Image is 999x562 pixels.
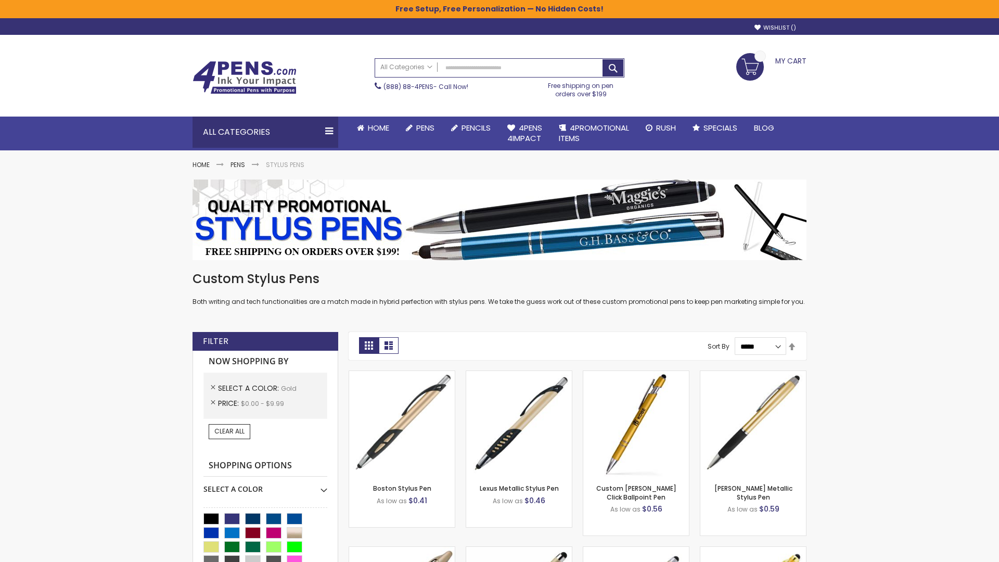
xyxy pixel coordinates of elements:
[193,271,806,287] h1: Custom Stylus Pens
[373,484,431,493] a: Boston Stylus Pen
[480,484,559,493] a: Lexus Metallic Stylus Pen
[193,271,806,306] div: Both writing and tech functionalities are a match made in hybrid perfection with stylus pens. We ...
[708,342,729,351] label: Sort By
[349,546,455,555] a: Twist Highlighter-Pen Stylus Combo-Gold
[214,427,245,436] span: Clear All
[746,117,783,139] a: Blog
[281,384,297,393] span: Gold
[462,122,491,133] span: Pencils
[700,371,806,379] a: Lory Metallic Stylus Pen-Gold
[550,117,637,150] a: 4PROMOTIONALITEMS
[759,504,779,514] span: $0.59
[218,398,241,408] span: Price
[637,117,684,139] a: Rush
[610,505,641,514] span: As low as
[714,484,792,501] a: [PERSON_NAME] Metallic Stylus Pen
[466,371,572,477] img: Lexus Metallic Stylus Pen-Gold
[754,122,774,133] span: Blog
[266,160,304,169] strong: Stylus Pens
[230,160,245,169] a: Pens
[383,82,433,91] a: (888) 88-4PENS
[703,122,737,133] span: Specials
[377,496,407,505] span: As low as
[507,122,542,144] span: 4Pens 4impact
[642,504,662,514] span: $0.56
[193,117,338,148] div: All Categories
[443,117,499,139] a: Pencils
[349,117,398,139] a: Home
[203,336,228,347] strong: Filter
[408,495,427,506] span: $0.41
[700,371,806,477] img: Lory Metallic Stylus Pen-Gold
[375,59,438,76] a: All Categories
[383,82,468,91] span: - Call Now!
[203,477,327,494] div: Select A Color
[537,78,625,98] div: Free shipping on pen orders over $199
[193,61,297,94] img: 4Pens Custom Pens and Promotional Products
[349,371,455,379] a: Boston Stylus Pen-Gold
[380,63,432,71] span: All Categories
[596,484,676,501] a: Custom [PERSON_NAME] Click Ballpoint Pen
[241,399,284,408] span: $0.00 - $9.99
[499,117,550,150] a: 4Pens4impact
[368,122,389,133] span: Home
[193,160,210,169] a: Home
[684,117,746,139] a: Specials
[359,337,379,354] strong: Grid
[583,371,689,379] a: Custom Alex II Click Ballpoint Pen-Gold
[218,383,281,393] span: Select A Color
[398,117,443,139] a: Pens
[727,505,758,514] span: As low as
[656,122,676,133] span: Rush
[493,496,523,505] span: As low as
[203,351,327,373] strong: Now Shopping by
[209,424,250,439] a: Clear All
[583,371,689,477] img: Custom Alex II Click Ballpoint Pen-Gold
[203,455,327,477] strong: Shopping Options
[559,122,629,144] span: 4PROMOTIONAL ITEMS
[416,122,434,133] span: Pens
[466,546,572,555] a: Islander Softy Metallic Gel Pen with Stylus-Gold
[700,546,806,555] a: I-Stylus-Slim-Gold-Gold
[583,546,689,555] a: Cali Custom Stylus Gel pen-Gold
[754,24,796,32] a: Wishlist
[466,371,572,379] a: Lexus Metallic Stylus Pen-Gold
[193,180,806,260] img: Stylus Pens
[349,371,455,477] img: Boston Stylus Pen-Gold
[524,495,545,506] span: $0.46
